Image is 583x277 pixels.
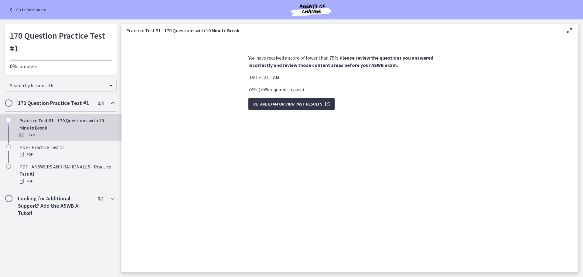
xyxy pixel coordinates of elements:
button: Retake Exam OR View Past Results [248,98,335,110]
span: 74 % ( 75 % required to pass ) [248,86,304,92]
a: Go to Dashboard [7,6,46,13]
span: Search by lesson title [10,82,107,88]
span: 0 / 3 [98,99,104,107]
div: PDF [19,151,114,158]
div: Practice Test #1 - 170 Questions with 10 Minute Break [19,117,114,139]
div: Exam [19,131,114,139]
h2: 170 Question Practice Test #1 [18,99,92,107]
div: PDF - Practice Test #1 [19,144,114,158]
span: Retake Exam OR View Past Results [253,100,322,108]
span: [DATE] 2:01 AM [248,74,279,80]
span: 0% [10,63,17,70]
div: PDF - ANSWERS AND RATIONALES - Practice Test #1 [19,163,114,185]
div: PDF [19,178,114,185]
img: Agents of Change [275,2,348,17]
div: Search by lesson title [5,80,117,92]
h3: Practice Test #1 - 170 Questions with 10 Minute Break [126,27,556,34]
h2: Looking for Additional Support? Add the ASWB AI Tutor! [18,195,92,217]
h1: 170 Question Practice Test #1 [10,29,112,55]
span: 0 / 1 [98,195,104,202]
p: complete [10,63,112,70]
strong: Please review the questions you answered incorrectly and review those content areas before your A... [248,55,433,68]
p: You have received a score of lower than 75%. [248,54,451,69]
